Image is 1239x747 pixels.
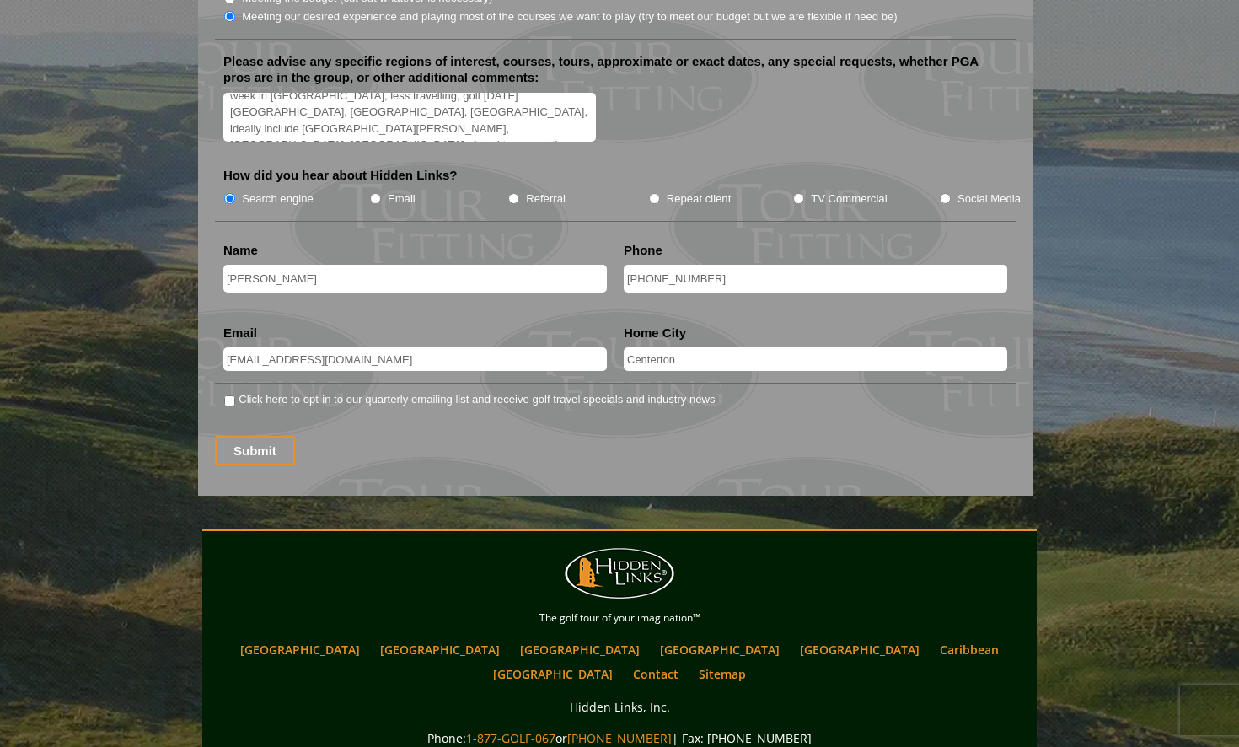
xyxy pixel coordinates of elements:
[239,391,715,408] label: Click here to opt-in to our quarterly emailing list and receive golf travel specials and industry...
[625,662,687,686] a: Contact
[223,167,458,184] label: How did you hear about Hidden Links?
[811,191,887,207] label: TV Commercial
[512,637,648,662] a: [GEOGRAPHIC_DATA]
[223,53,1007,86] label: Please advise any specific regions of interest, courses, tours, approximate or exact dates, any s...
[206,696,1032,717] p: Hidden Links, Inc.
[223,325,257,341] label: Email
[652,637,788,662] a: [GEOGRAPHIC_DATA]
[624,242,662,259] label: Phone
[215,436,295,465] input: Submit
[388,191,416,207] label: Email
[206,609,1032,627] p: The golf tour of your imagination™
[485,662,621,686] a: [GEOGRAPHIC_DATA]
[931,637,1007,662] a: Caribbean
[624,325,686,341] label: Home City
[957,191,1021,207] label: Social Media
[242,8,898,25] label: Meeting our desired experience and playing most of the courses we want to play (try to meet our b...
[372,637,508,662] a: [GEOGRAPHIC_DATA]
[242,191,314,207] label: Search engine
[690,662,754,686] a: Sitemap
[526,191,566,207] label: Referral
[466,730,555,746] a: 1-877-GOLF-067
[223,242,258,259] label: Name
[791,637,928,662] a: [GEOGRAPHIC_DATA]
[667,191,732,207] label: Repeat client
[567,730,672,746] a: [PHONE_NUMBER]
[232,637,368,662] a: [GEOGRAPHIC_DATA]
